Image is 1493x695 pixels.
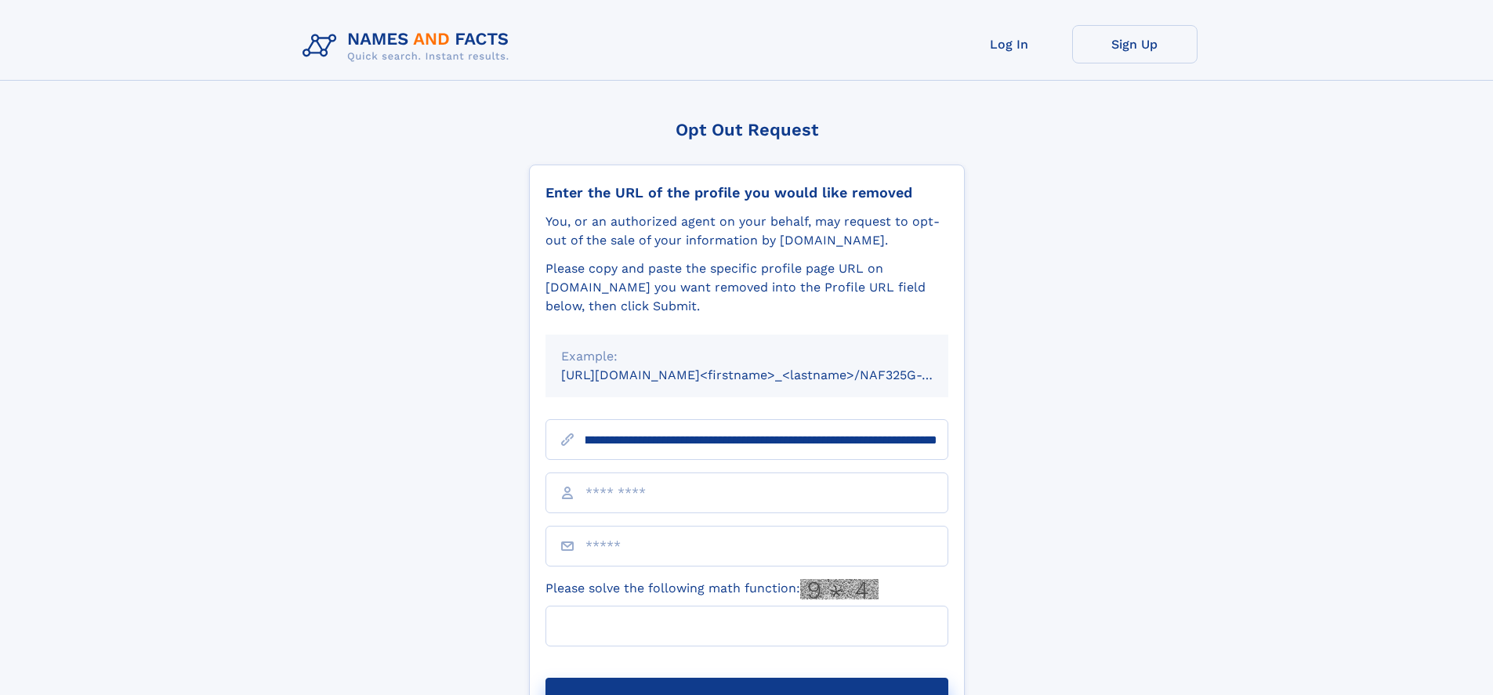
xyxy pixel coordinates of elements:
[561,367,978,382] small: [URL][DOMAIN_NAME]<firstname>_<lastname>/NAF325G-xxxxxxxx
[545,212,948,250] div: You, or an authorized agent on your behalf, may request to opt-out of the sale of your informatio...
[296,25,522,67] img: Logo Names and Facts
[561,347,933,366] div: Example:
[545,184,948,201] div: Enter the URL of the profile you would like removed
[1072,25,1198,63] a: Sign Up
[545,259,948,316] div: Please copy and paste the specific profile page URL on [DOMAIN_NAME] you want removed into the Pr...
[947,25,1072,63] a: Log In
[545,579,879,599] label: Please solve the following math function:
[529,120,965,139] div: Opt Out Request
